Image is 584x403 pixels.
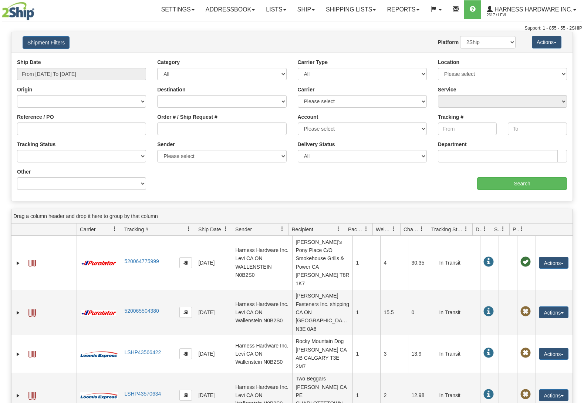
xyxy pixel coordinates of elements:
td: 3 [380,335,408,373]
td: Harness Hardware Inc. Levi CA ON WALLENSTEIN N0B2S0 [232,236,292,290]
input: From [438,122,497,135]
a: 520064775999 [124,258,159,264]
td: Harness Hardware Inc. Levi CA ON Wallenstein N0B2S0 [232,290,292,335]
img: 30 - Loomis Express [80,350,118,358]
td: In Transit [436,290,480,335]
span: Pickup Successfully created [520,257,531,267]
td: 15.5 [380,290,408,335]
label: Tracking Status [17,141,55,148]
a: Tracking Status filter column settings [460,223,472,235]
label: Location [438,58,459,66]
a: Shipment Issues filter column settings [497,223,509,235]
span: Pickup Not Assigned [520,306,531,317]
button: Shipment Filters [23,36,70,49]
td: [DATE] [195,236,232,290]
img: 11 - Purolator [80,261,118,266]
img: 11 - Purolator [80,310,118,316]
label: Service [438,86,456,93]
label: Carrier Type [298,58,328,66]
a: Ship Date filter column settings [219,223,232,235]
div: grid grouping header [11,209,573,224]
a: Expand [14,350,22,358]
label: Category [157,58,180,66]
input: To [508,122,567,135]
span: In Transit [483,348,494,358]
span: Pickup Not Assigned [520,348,531,358]
input: Search [477,177,567,190]
a: Recipient filter column settings [332,223,345,235]
td: In Transit [436,335,480,373]
a: LSHP43570634 [124,391,161,397]
a: Harness Hardware Inc. 2617 / Levi [481,0,582,19]
a: Label [28,256,36,268]
label: Platform [438,38,459,46]
a: Settings [156,0,200,19]
a: Addressbook [200,0,261,19]
label: Ship Date [17,58,41,66]
a: LSHP43566422 [124,349,161,355]
td: 1 [352,335,380,373]
button: Copy to clipboard [179,257,192,268]
a: Label [28,347,36,359]
span: Tracking # [124,226,148,233]
span: Harness Hardware Inc. [493,6,573,13]
img: 30 - Loomis Express [80,392,118,399]
button: Actions [539,306,568,318]
span: In Transit [483,257,494,267]
button: Copy to clipboard [179,348,192,359]
span: Tracking Status [431,226,463,233]
label: Sender [157,141,175,148]
div: Support: 1 - 855 - 55 - 2SHIP [2,25,582,31]
label: Reference / PO [17,113,54,121]
a: Weight filter column settings [388,223,400,235]
a: Label [28,389,36,401]
td: [PERSON_NAME] Fasteners Inc. shipping CA ON [GEOGRAPHIC_DATA] N3E 0A6 [292,290,352,335]
a: Reports [381,0,425,19]
a: Ship [292,0,320,19]
img: logo2617.jpg [2,2,34,20]
label: Other [17,168,31,175]
a: Carrier filter column settings [108,223,121,235]
a: Lists [260,0,291,19]
label: Department [438,141,467,148]
span: Weight [376,226,391,233]
a: Charge filter column settings [415,223,428,235]
label: Origin [17,86,32,93]
button: Actions [539,257,568,269]
button: Copy to clipboard [179,390,192,401]
td: 0 [408,290,436,335]
td: 13.9 [408,335,436,373]
span: Sender [235,226,252,233]
a: Pickup Status filter column settings [515,223,528,235]
label: Account [298,113,318,121]
label: Tracking # [438,113,463,121]
a: Packages filter column settings [360,223,372,235]
span: In Transit [483,306,494,317]
button: Actions [539,389,568,401]
span: Packages [348,226,364,233]
td: 4 [380,236,408,290]
span: Charge [404,226,419,233]
a: Expand [14,259,22,267]
a: Shipping lists [320,0,381,19]
td: In Transit [436,236,480,290]
iframe: chat widget [567,164,583,239]
button: Copy to clipboard [179,307,192,318]
td: 1 [352,236,380,290]
a: Expand [14,309,22,316]
span: Pickup Not Assigned [520,389,531,400]
span: Recipient [292,226,313,233]
span: In Transit [483,389,494,400]
button: Actions [532,36,561,48]
label: Delivery Status [298,141,335,148]
label: Destination [157,86,185,93]
span: Carrier [80,226,96,233]
span: Ship Date [198,226,221,233]
a: Sender filter column settings [276,223,288,235]
span: 2617 / Levi [487,11,542,19]
button: Actions [539,348,568,360]
label: Order # / Ship Request # [157,113,217,121]
span: Shipment Issues [494,226,500,233]
td: Rocky Mountain Dog [PERSON_NAME] CA AB CALGARY T3E 2M7 [292,335,352,373]
td: 30.35 [408,236,436,290]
